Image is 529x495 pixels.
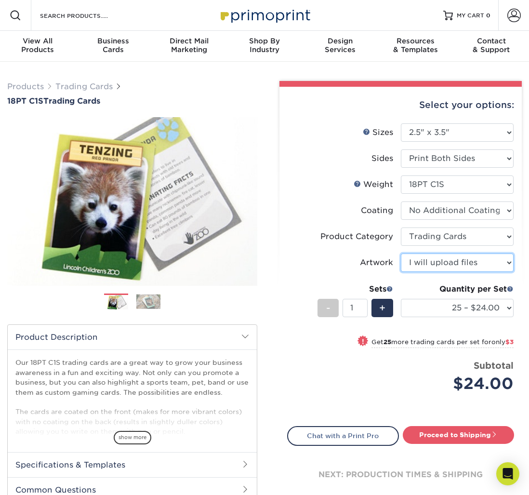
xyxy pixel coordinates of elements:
[15,358,249,436] p: Our 18PT C1S trading cards are a great way to grow your business awareness in a fun and exciting ...
[8,325,257,349] h2: Product Description
[453,37,529,45] span: Contact
[320,231,393,242] div: Product Category
[227,37,303,45] span: Shop By
[8,452,257,477] h2: Specifications & Templates
[378,37,453,54] div: & Templates
[354,179,393,190] div: Weight
[7,96,257,106] a: 18PT C1STrading Cards
[302,37,378,45] span: Design
[371,153,393,164] div: Sides
[227,37,303,54] div: Industry
[151,37,227,54] div: Marketing
[453,31,529,62] a: Contact& Support
[474,360,514,371] strong: Subtotal
[378,37,453,45] span: Resources
[104,294,128,311] img: Trading Cards 01
[287,87,514,123] div: Select your options:
[302,31,378,62] a: DesignServices
[227,31,303,62] a: Shop ByIndustry
[496,462,519,485] div: Open Intercom Messenger
[76,37,151,54] div: Cards
[491,338,514,346] span: only
[302,37,378,54] div: Services
[7,96,43,106] span: 18PT C1S
[361,205,393,216] div: Coating
[76,31,151,62] a: BusinessCards
[136,294,160,309] img: Trading Cards 02
[408,372,514,395] div: $24.00
[371,338,514,348] small: Get more trading cards per set for
[379,301,385,315] span: +
[401,283,514,295] div: Quantity per Set
[317,283,393,295] div: Sets
[151,31,227,62] a: Direct MailMarketing
[76,37,151,45] span: Business
[114,431,151,444] span: show more
[384,338,391,346] strong: 25
[453,37,529,54] div: & Support
[287,426,399,445] a: Chat with a Print Pro
[7,115,257,288] img: 18PT C1S 01
[7,82,44,91] a: Products
[151,37,227,45] span: Direct Mail
[362,336,364,347] span: !
[363,127,393,138] div: Sizes
[457,12,484,20] span: MY CART
[403,426,515,443] a: Proceed to Shipping
[216,5,313,26] img: Primoprint
[7,96,257,106] h1: Trading Cards
[486,12,490,19] span: 0
[378,31,453,62] a: Resources& Templates
[360,257,393,268] div: Artwork
[55,82,113,91] a: Trading Cards
[326,301,331,315] span: -
[39,10,133,21] input: SEARCH PRODUCTS.....
[505,338,514,346] span: $3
